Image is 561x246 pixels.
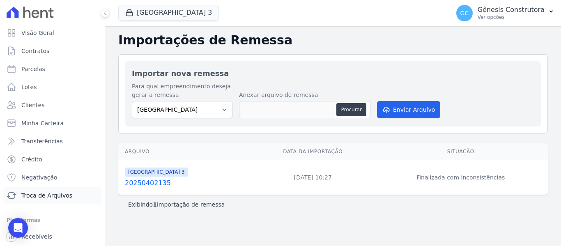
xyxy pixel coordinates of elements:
span: [GEOGRAPHIC_DATA] 3 [125,168,188,177]
p: Ver opções [478,14,545,21]
a: Contratos [3,43,101,59]
h2: Importar nova remessa [132,68,534,79]
button: Enviar Arquivo [377,101,440,118]
span: Contratos [21,47,49,55]
span: Parcelas [21,65,45,73]
h2: Importações de Remessa [118,33,548,48]
span: Visão Geral [21,29,54,37]
span: Lotes [21,83,37,91]
span: Negativação [21,173,57,182]
button: GC Gênesis Construtora Ver opções [450,2,561,25]
a: Transferências [3,133,101,149]
a: 20250402135 [125,178,249,188]
span: Transferências [21,137,63,145]
span: Minha Carteira [21,119,64,127]
button: Procurar [336,103,366,116]
span: Troca de Arquivos [21,191,72,200]
th: Arquivo [118,143,252,160]
a: Negativação [3,169,101,186]
b: 1 [153,201,157,208]
label: Anexar arquivo de remessa [239,91,370,99]
a: Parcelas [3,61,101,77]
span: GC [460,10,469,16]
p: Gênesis Construtora [478,6,545,14]
a: Clientes [3,97,101,113]
a: Minha Carteira [3,115,101,131]
div: Plataformas [7,215,98,225]
p: Exibindo importação de remessa [128,200,225,209]
span: Crédito [21,155,42,163]
a: Recebíveis [3,228,101,245]
th: Situação [373,143,548,160]
label: Para qual empreendimento deseja gerar a remessa [132,82,232,99]
span: Clientes [21,101,44,109]
a: Crédito [3,151,101,168]
th: Data da Importação [252,143,373,160]
span: Recebíveis [21,232,52,241]
td: [DATE] 10:27 [252,160,373,195]
div: Open Intercom Messenger [8,218,28,238]
button: [GEOGRAPHIC_DATA] 3 [118,5,219,21]
a: Lotes [3,79,101,95]
a: Troca de Arquivos [3,187,101,204]
a: Visão Geral [3,25,101,41]
td: Finalizada com inconsistências [373,160,548,195]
